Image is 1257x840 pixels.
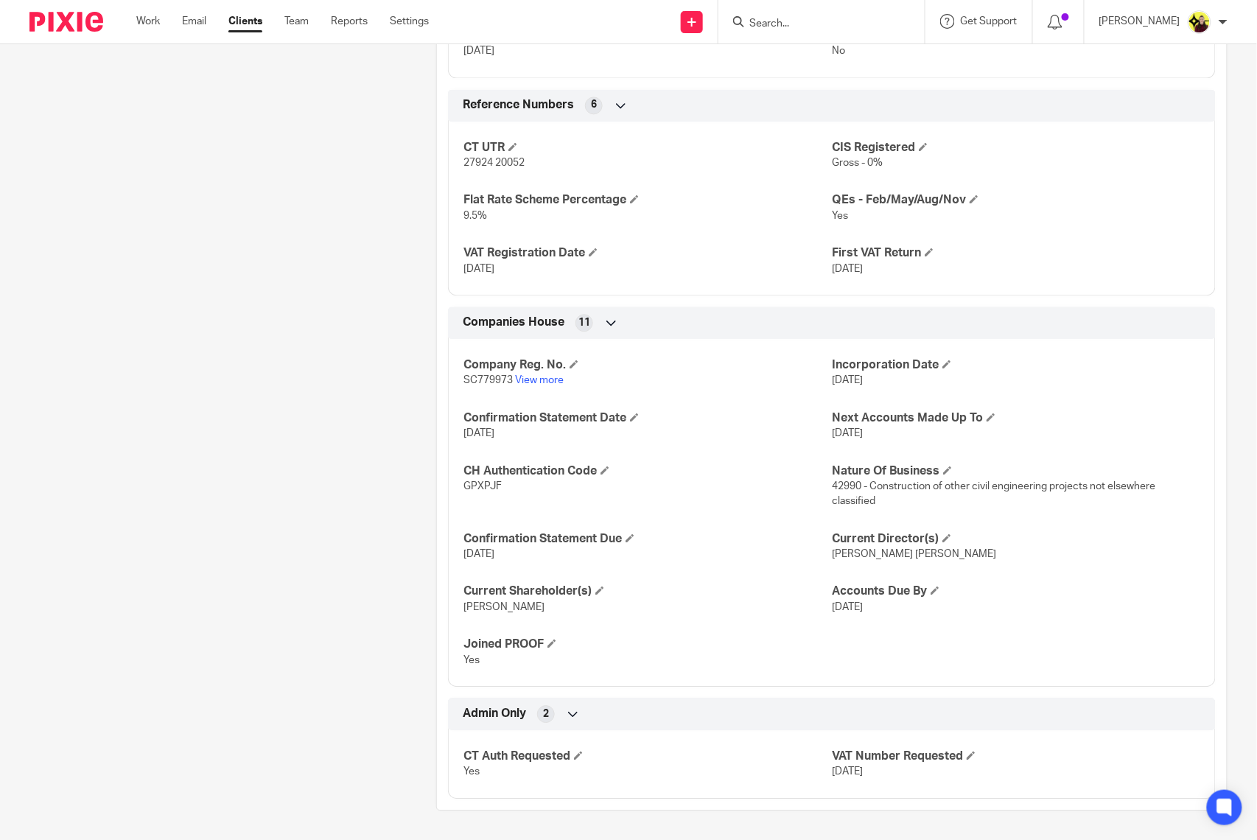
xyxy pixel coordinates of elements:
[832,584,1200,599] h4: Accounts Due By
[463,264,494,274] span: [DATE]
[832,211,848,221] span: Yes
[463,315,564,330] span: Companies House
[463,706,526,721] span: Admin Only
[463,410,832,426] h4: Confirmation Statement Date
[832,158,883,168] span: Gross - 0%
[748,18,880,31] input: Search
[832,375,863,385] span: [DATE]
[832,549,996,559] span: [PERSON_NAME] [PERSON_NAME]
[832,766,863,777] span: [DATE]
[832,192,1200,208] h4: QEs - Feb/May/Aug/Nov
[463,375,513,385] span: SC779973
[463,211,487,221] span: 9.5%
[832,264,863,274] span: [DATE]
[832,428,863,438] span: [DATE]
[463,749,832,764] h4: CT Auth Requested
[390,14,429,29] a: Settings
[463,602,545,612] span: [PERSON_NAME]
[136,14,160,29] a: Work
[832,245,1200,261] h4: First VAT Return
[463,140,832,155] h4: CT UTR
[463,463,832,479] h4: CH Authentication Code
[515,375,564,385] a: View more
[284,14,309,29] a: Team
[832,140,1200,155] h4: CIS Registered
[961,16,1018,27] span: Get Support
[463,428,494,438] span: [DATE]
[463,97,574,113] span: Reference Numbers
[832,602,863,612] span: [DATE]
[463,357,832,373] h4: Company Reg. No.
[832,463,1200,479] h4: Nature Of Business
[463,46,494,56] span: [DATE]
[463,549,494,559] span: [DATE]
[463,655,480,665] span: Yes
[832,749,1200,764] h4: VAT Number Requested
[331,14,368,29] a: Reports
[463,531,832,547] h4: Confirmation Statement Due
[832,357,1200,373] h4: Incorporation Date
[832,410,1200,426] h4: Next Accounts Made Up To
[463,158,525,168] span: 27924 20052
[543,707,549,721] span: 2
[228,14,262,29] a: Clients
[1099,14,1180,29] p: [PERSON_NAME]
[463,584,832,599] h4: Current Shareholder(s)
[463,637,832,652] h4: Joined PROOF
[463,192,832,208] h4: Flat Rate Scheme Percentage
[29,12,103,32] img: Pixie
[578,315,590,330] span: 11
[832,531,1200,547] h4: Current Director(s)
[591,97,597,112] span: 6
[182,14,206,29] a: Email
[463,481,502,491] span: GPXPJF
[463,766,480,777] span: Yes
[463,245,832,261] h4: VAT Registration Date
[832,481,1155,506] span: 42990 - Construction of other civil engineering projects not elsewhere classified
[832,46,845,56] span: No
[1188,10,1211,34] img: Megan-Starbridge.jpg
